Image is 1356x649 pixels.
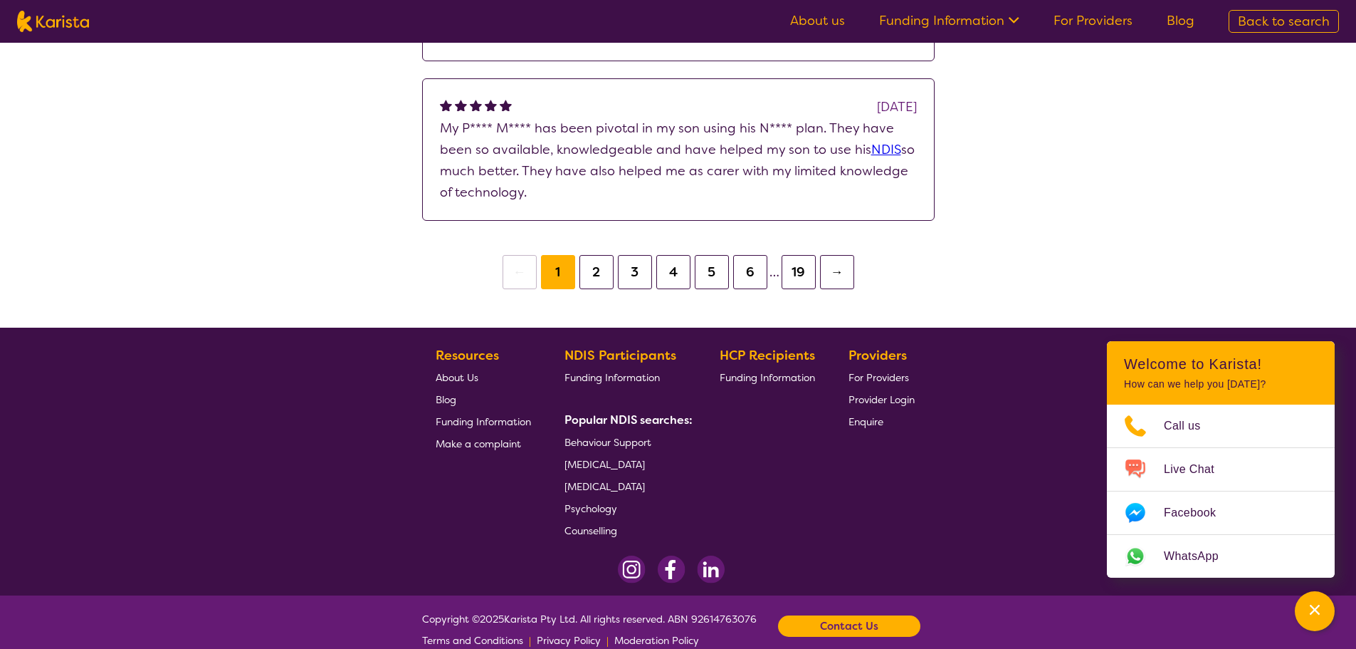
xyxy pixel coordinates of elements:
button: 3 [618,255,652,289]
a: NDIS [871,141,901,158]
a: Funding Information [879,12,1019,29]
span: Moderation Policy [614,634,699,647]
span: [MEDICAL_DATA] [564,480,645,493]
a: Psychology [564,497,687,519]
span: Counselling [564,524,617,537]
b: HCP Recipients [720,347,815,364]
span: For Providers [848,371,909,384]
span: WhatsApp [1164,546,1236,567]
b: Popular NDIS searches: [564,412,693,427]
a: Funding Information [436,410,531,432]
b: Providers [848,347,907,364]
span: Call us [1164,415,1218,437]
img: fullstar [455,99,467,111]
button: 4 [656,255,690,289]
h2: Welcome to Karista! [1124,355,1318,373]
span: Funding Information [436,415,531,428]
img: fullstar [440,99,452,111]
a: [MEDICAL_DATA] [564,475,687,497]
a: Back to search [1229,10,1339,33]
button: 1 [541,255,575,289]
span: Privacy Policy [537,634,601,647]
a: [MEDICAL_DATA] [564,453,687,475]
button: 19 [782,255,816,289]
img: Instagram [618,556,646,583]
a: Web link opens in a new tab. [1107,535,1335,578]
span: Provider Login [848,393,915,406]
a: Counselling [564,519,687,541]
a: Blog [436,388,531,410]
b: Contact Us [820,616,878,637]
ul: Choose channel [1107,405,1335,578]
button: 2 [579,255,614,289]
p: How can we help you [DATE]? [1124,378,1318,390]
span: … [769,264,779,281]
img: LinkedIn [697,556,725,583]
span: Psychology [564,502,617,515]
b: NDIS Participants [564,347,676,364]
a: For Providers [1053,12,1132,29]
span: Live Chat [1164,459,1231,480]
a: Funding Information [564,366,687,388]
span: Funding Information [720,371,815,384]
img: fullstar [470,99,482,111]
span: Enquire [848,415,883,428]
button: 5 [695,255,729,289]
a: About Us [436,366,531,388]
img: Facebook [657,556,685,583]
span: About Us [436,371,478,384]
span: Funding Information [564,371,660,384]
button: Channel Menu [1295,591,1335,631]
a: Enquire [848,410,915,432]
a: Behaviour Support [564,431,687,453]
span: Back to search [1238,13,1330,30]
button: 6 [733,255,767,289]
div: [DATE] [877,96,917,118]
img: fullstar [500,99,512,111]
a: About us [790,12,845,29]
p: My P**** M**** has been pivotal in my son using his N**** plan. They have been so available, know... [440,118,917,203]
b: Resources [436,347,499,364]
a: Blog [1167,12,1194,29]
img: fullstar [485,99,497,111]
a: Provider Login [848,388,915,410]
button: → [820,255,854,289]
span: Blog [436,393,456,406]
a: Make a complaint [436,432,531,455]
span: Behaviour Support [564,436,651,449]
button: ← [503,255,537,289]
a: Funding Information [720,366,815,388]
span: Terms and Conditions [422,634,523,647]
a: For Providers [848,366,915,388]
span: Facebook [1164,502,1233,524]
span: Make a complaint [436,437,521,450]
img: Karista logo [17,11,89,32]
div: Channel Menu [1107,341,1335,578]
span: [MEDICAL_DATA] [564,458,645,471]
